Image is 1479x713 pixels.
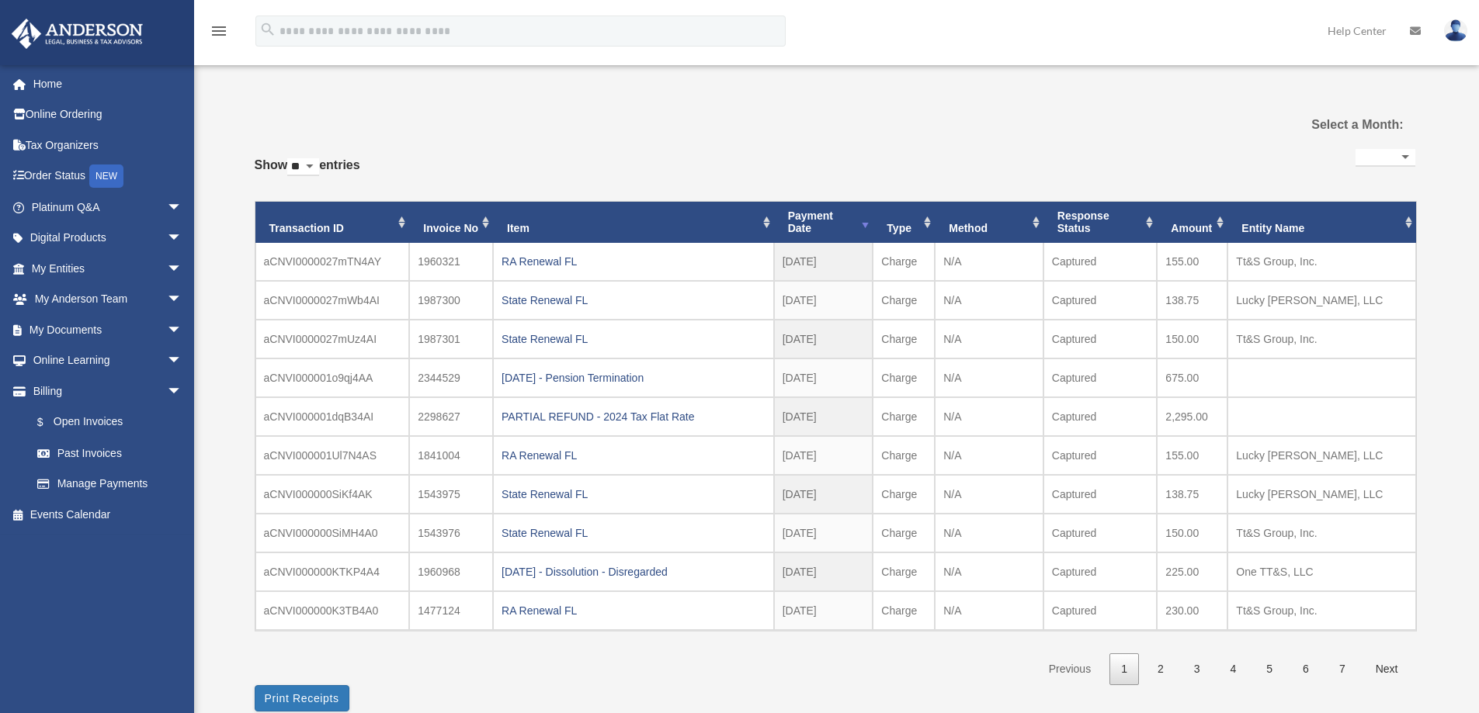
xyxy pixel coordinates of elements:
[1157,243,1227,281] td: 155.00
[255,243,410,281] td: aCNVI0000027mTN4AY
[167,284,198,316] span: arrow_drop_down
[46,413,54,432] span: $
[873,320,935,358] td: Charge
[1157,281,1227,320] td: 138.75
[1227,475,1415,514] td: Lucky [PERSON_NAME], LLC
[1182,653,1212,685] a: 3
[502,600,766,621] div: RA Renewal FL
[502,483,766,505] div: State Renewal FL
[11,345,206,376] a: Online Learningarrow_drop_down
[255,154,360,192] label: Show entries
[774,591,873,630] td: [DATE]
[935,514,1043,552] td: N/A
[1227,243,1415,281] td: Tt&S Group, Inc.
[1255,653,1284,685] a: 5
[1227,552,1415,591] td: One TT&S, LLC
[1043,202,1158,244] th: Response Status: activate to sort column ascending
[1233,114,1403,136] label: Select a Month:
[502,328,766,350] div: State Renewal FL
[502,367,766,389] div: [DATE] - Pension Termination
[935,552,1043,591] td: N/A
[873,281,935,320] td: Charge
[11,161,206,192] a: Order StatusNEW
[1037,653,1102,685] a: Previous
[11,130,206,161] a: Tax Organizers
[873,436,935,475] td: Charge
[255,358,410,397] td: aCNVI000001o9qj4AA
[935,358,1043,397] td: N/A
[255,475,410,514] td: aCNVI000000SiKf4AK
[1157,397,1227,436] td: 2,295.00
[22,469,206,500] a: Manage Payments
[502,251,766,272] div: RA Renewal FL
[935,281,1043,320] td: N/A
[1157,475,1227,514] td: 138.75
[255,685,349,711] button: Print Receipts
[11,223,206,254] a: Digital Productsarrow_drop_down
[1109,653,1139,685] a: 1
[1157,552,1227,591] td: 225.00
[1157,436,1227,475] td: 155.00
[1227,281,1415,320] td: Lucky [PERSON_NAME], LLC
[167,314,198,346] span: arrow_drop_down
[1227,591,1415,630] td: Tt&S Group, Inc.
[935,436,1043,475] td: N/A
[255,552,410,591] td: aCNVI000000KTKP4A4
[11,253,206,284] a: My Entitiesarrow_drop_down
[167,376,198,407] span: arrow_drop_down
[502,522,766,544] div: State Renewal FL
[22,407,206,438] a: $Open Invoices
[409,436,493,475] td: 1841004
[774,281,873,320] td: [DATE]
[167,253,198,285] span: arrow_drop_down
[873,475,935,514] td: Charge
[409,243,493,281] td: 1960321
[1157,320,1227,358] td: 150.00
[409,514,493,552] td: 1543976
[774,436,873,475] td: [DATE]
[873,514,935,552] td: Charge
[1043,243,1158,281] td: Captured
[1157,591,1227,630] td: 230.00
[774,397,873,436] td: [DATE]
[1043,397,1158,436] td: Captured
[1364,653,1410,685] a: Next
[935,243,1043,281] td: N/A
[11,99,206,130] a: Online Ordering
[1227,320,1415,358] td: Tt&S Group, Inc.
[255,281,410,320] td: aCNVI0000027mWb4AI
[1227,514,1415,552] td: Tt&S Group, Inc.
[935,320,1043,358] td: N/A
[774,514,873,552] td: [DATE]
[167,192,198,223] span: arrow_drop_down
[11,376,206,407] a: Billingarrow_drop_down
[774,358,873,397] td: [DATE]
[1043,591,1158,630] td: Captured
[1328,653,1357,685] a: 7
[774,552,873,591] td: [DATE]
[935,202,1043,244] th: Method: activate to sort column ascending
[774,202,873,244] th: Payment Date: activate to sort column ascending
[255,202,410,244] th: Transaction ID: activate to sort column ascending
[11,314,206,345] a: My Documentsarrow_drop_down
[1043,320,1158,358] td: Captured
[1043,358,1158,397] td: Captured
[935,397,1043,436] td: N/A
[502,289,766,311] div: State Renewal FL
[11,192,206,223] a: Platinum Q&Aarrow_drop_down
[255,320,410,358] td: aCNVI0000027mUz4AI
[287,158,319,176] select: Showentries
[502,445,766,466] div: RA Renewal FL
[409,552,493,591] td: 1960968
[935,475,1043,514] td: N/A
[493,202,774,244] th: Item: activate to sort column ascending
[255,436,410,475] td: aCNVI000001Ul7N4AS
[409,358,493,397] td: 2344529
[11,284,206,315] a: My Anderson Teamarrow_drop_down
[255,397,410,436] td: aCNVI000001dqB34AI
[89,164,123,188] div: NEW
[873,591,935,630] td: Charge
[935,591,1043,630] td: N/A
[873,358,935,397] td: Charge
[1146,653,1175,685] a: 2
